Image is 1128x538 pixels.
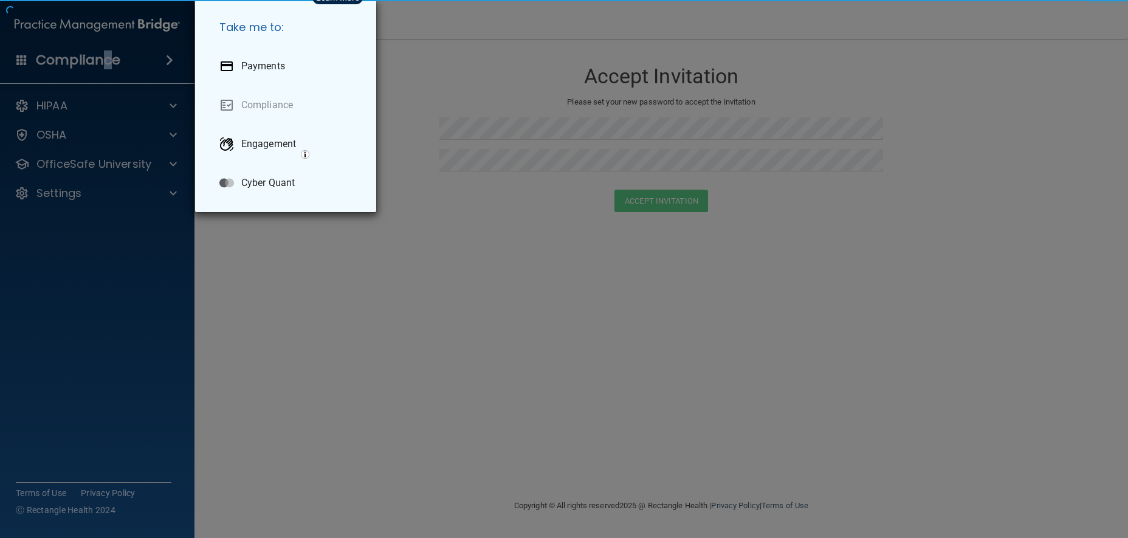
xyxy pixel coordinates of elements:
[210,166,366,200] a: Cyber Quant
[210,127,366,161] a: Engagement
[241,138,296,150] p: Engagement
[210,10,366,44] h5: Take me to:
[241,177,295,189] p: Cyber Quant
[210,49,366,83] a: Payments
[241,60,285,72] p: Payments
[210,88,366,122] a: Compliance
